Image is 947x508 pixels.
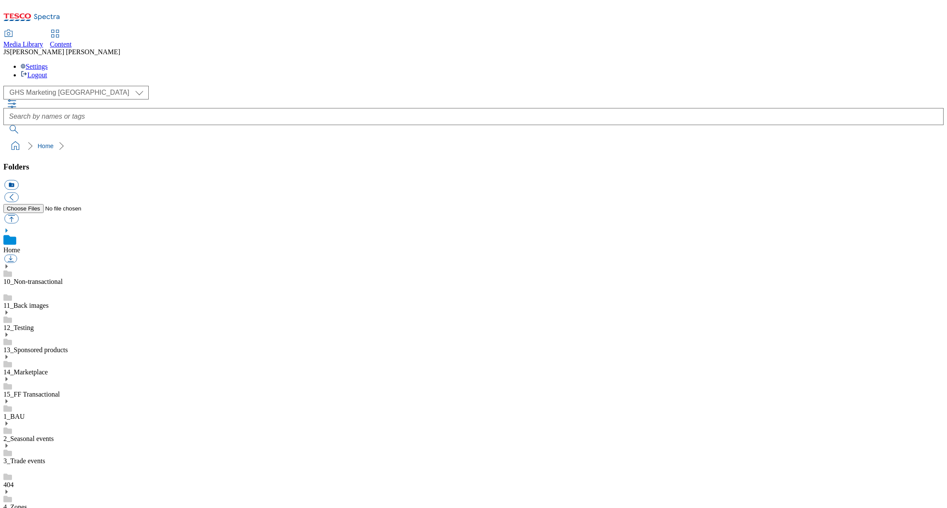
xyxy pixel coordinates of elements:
a: 404 [3,481,14,488]
span: JS [3,48,10,55]
a: 13_Sponsored products [3,346,68,353]
a: 2_Seasonal events [3,435,54,442]
a: Media Library [3,30,43,48]
a: Home [38,143,53,149]
a: 11_Back images [3,302,49,309]
a: Logout [21,71,47,79]
a: 15_FF Transactional [3,391,60,398]
span: Content [50,41,72,48]
h3: Folders [3,162,944,172]
a: 3_Trade events [3,457,45,464]
a: Home [3,246,20,254]
a: 14_Marketplace [3,368,48,376]
nav: breadcrumb [3,138,944,154]
a: Settings [21,63,48,70]
a: 12_Testing [3,324,34,331]
a: 10_Non-transactional [3,278,63,285]
a: 1_BAU [3,413,25,420]
a: Content [50,30,72,48]
input: Search by names or tags [3,108,944,125]
a: home [9,139,22,153]
span: [PERSON_NAME] [PERSON_NAME] [10,48,120,55]
span: Media Library [3,41,43,48]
